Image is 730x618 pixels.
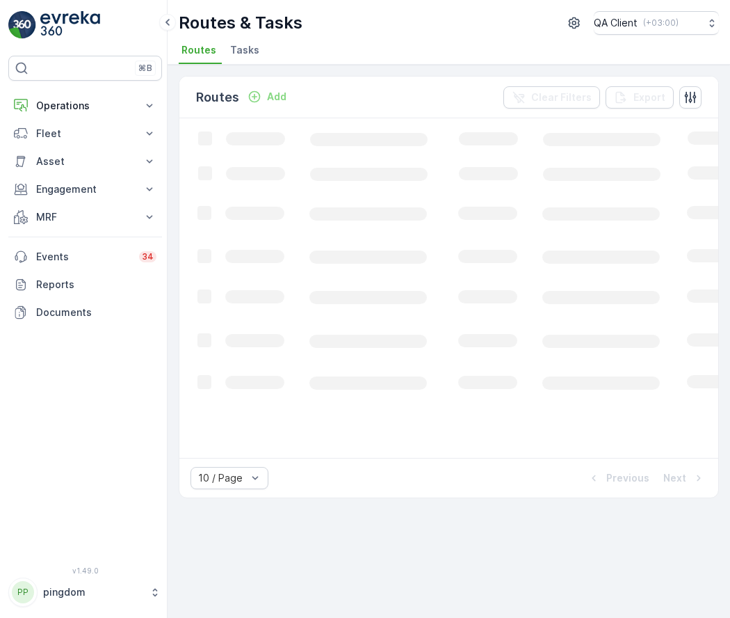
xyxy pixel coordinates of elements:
a: Events34 [8,243,162,271]
p: Fleet [36,127,134,141]
div: PP [12,581,34,603]
button: Previous [585,470,651,486]
button: Operations [8,92,162,120]
p: Previous [606,471,649,485]
p: pingdom [43,585,143,599]
button: Fleet [8,120,162,148]
button: Add [242,88,292,105]
button: Engagement [8,175,162,203]
button: MRF [8,203,162,231]
span: Tasks [230,43,259,57]
button: Clear Filters [503,86,600,109]
p: Events [36,250,131,264]
p: Asset [36,154,134,168]
button: PPpingdom [8,578,162,607]
p: Add [267,90,286,104]
button: QA Client(+03:00) [594,11,719,35]
a: Reports [8,271,162,299]
p: Routes [196,88,239,107]
p: 34 [142,251,154,262]
a: Documents [8,299,162,326]
p: Clear Filters [531,90,592,104]
span: v 1.49.0 [8,566,162,575]
p: Export [633,90,665,104]
button: Asset [8,148,162,175]
p: ⌘B [138,63,152,74]
p: Routes & Tasks [179,12,302,34]
p: Documents [36,306,156,319]
p: ( +03:00 ) [643,17,679,29]
p: Engagement [36,182,134,196]
img: logo_light-DOdMpM7g.png [40,11,100,39]
span: Routes [181,43,216,57]
img: logo [8,11,36,39]
p: Operations [36,99,134,113]
p: Next [663,471,686,485]
p: MRF [36,210,134,224]
p: Reports [36,278,156,292]
button: Next [662,470,707,486]
button: Export [606,86,674,109]
p: QA Client [594,16,638,30]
